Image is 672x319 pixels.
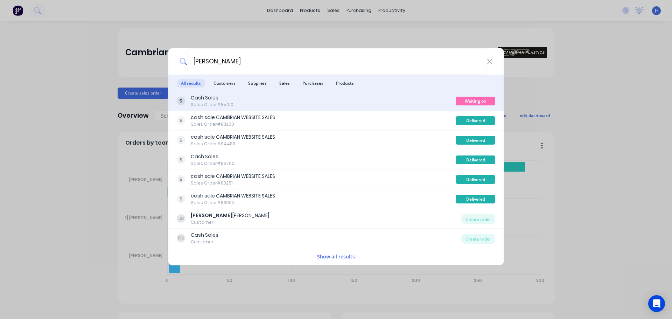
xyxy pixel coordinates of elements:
div: Sales Order #83904 [191,200,275,206]
div: Cash Sales [191,153,234,160]
div: Sales Order #83251 [191,180,275,186]
div: Delivered [456,195,495,203]
div: Delivered [456,136,495,145]
span: Sales [275,79,294,88]
div: Create order [461,234,495,244]
div: Sales Order #83760 [191,160,234,167]
div: Open Intercom Messenger [648,295,665,312]
div: Create order [461,214,495,224]
span: Products [332,79,358,88]
div: Sales Order #84483 [191,141,275,147]
span: Customers [209,79,240,88]
button: Show all results [315,252,357,261]
div: [PERSON_NAME] [191,212,269,219]
div: CS [177,234,185,242]
div: Customer [191,239,218,245]
div: Cash Sales [191,231,218,239]
div: Sales Order #85010 [191,102,233,108]
div: Waiting on Payment [456,97,495,105]
span: Suppliers [244,79,271,88]
input: Start typing a customer or supplier name to create a new order... [187,48,487,75]
b: [PERSON_NAME] [191,212,232,219]
div: Customer [191,219,269,226]
div: Delivered [456,175,495,184]
div: Delivered [456,155,495,164]
div: Delivered [456,116,495,125]
div: JD [177,214,185,223]
div: cash sale CAMBRIAN WEBSITE SALES [191,192,275,200]
span: All results [177,79,205,88]
div: cash sale CAMBRIAN WEBSITE SALES [191,114,275,121]
div: Cash Sales [191,94,233,102]
div: cash sale CAMBRIAN WEBSITE SALES [191,173,275,180]
div: cash sale CAMBRIAN WEBSITE SALES [191,133,275,141]
div: Sales Order #83260 [191,121,275,127]
span: Purchases [298,79,328,88]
